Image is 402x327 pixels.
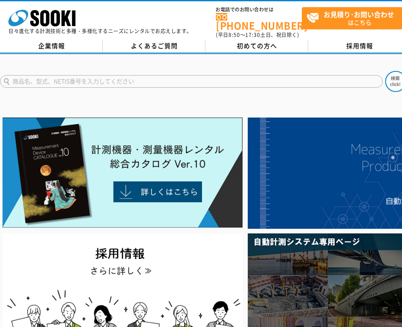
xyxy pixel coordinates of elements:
[216,13,302,30] a: [PHONE_NUMBER]
[205,40,308,52] a: 初めての方へ
[216,31,299,39] span: (平日 ～ 土日、祝日除く)
[245,31,260,39] span: 17:30
[216,7,302,12] span: お電話でのお問い合わせは
[324,9,394,19] strong: お見積り･お問い合わせ
[103,40,205,52] a: よくあるご質問
[228,31,240,39] span: 8:50
[8,29,192,34] p: 日々進化する計測技術と多種・多様化するニーズにレンタルでお応えします。
[3,118,243,228] img: Catalog Ver10
[237,41,277,50] span: 初めての方へ
[306,8,402,29] span: はこちら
